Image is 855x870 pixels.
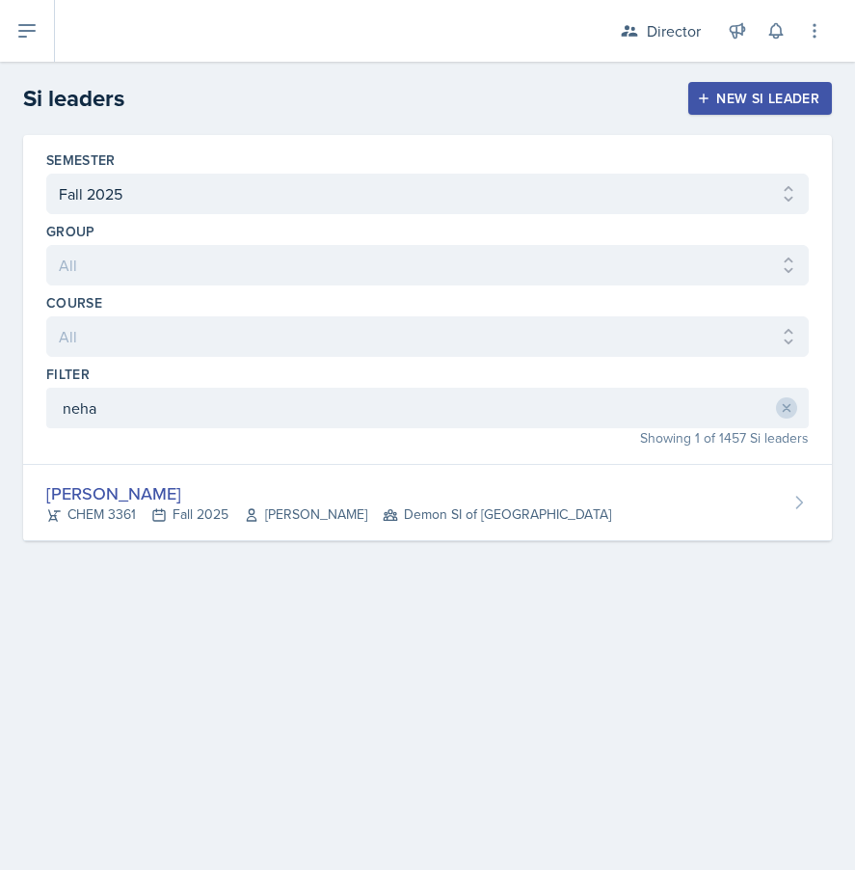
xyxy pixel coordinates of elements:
[46,428,809,449] div: Showing 1 of 1457 Si leaders
[383,504,611,525] span: Demon SI of [GEOGRAPHIC_DATA]
[46,293,102,313] label: Course
[701,91,819,106] div: New Si leader
[244,504,367,525] span: [PERSON_NAME]
[688,82,832,115] button: New Si leader
[46,150,116,170] label: Semester
[46,222,95,241] label: Group
[46,365,90,384] label: Filter
[647,19,701,42] div: Director
[46,480,611,506] div: [PERSON_NAME]
[23,465,832,541] a: [PERSON_NAME] CHEM 3361Fall 2025[PERSON_NAME] Demon SI of [GEOGRAPHIC_DATA]
[23,81,124,116] h2: Si leaders
[46,504,611,525] div: CHEM 3361 Fall 2025
[46,388,809,428] input: Filter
